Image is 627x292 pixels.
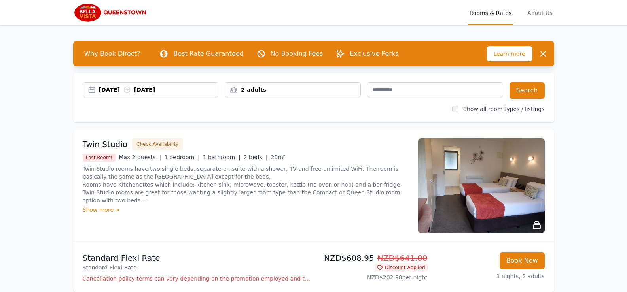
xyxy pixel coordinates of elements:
[244,154,268,160] span: 2 beds |
[173,49,243,58] p: Best Rate Guaranteed
[271,49,323,58] p: No Booking Fees
[350,49,398,58] p: Exclusive Perks
[317,252,428,264] p: NZD$608.95
[203,154,241,160] span: 1 bathroom |
[83,275,311,283] p: Cancellation policy terms can vary depending on the promotion employed and the time of stay of th...
[463,106,544,112] label: Show all room types / listings
[83,264,311,271] p: Standard Flexi Rate
[225,86,360,94] div: 2 adults
[83,252,311,264] p: Standard Flexi Rate
[83,206,409,214] div: Show more >
[132,138,183,150] button: Check Availability
[164,154,200,160] span: 1 bedroom |
[83,165,409,204] p: Twin Studio rooms have two single beds, separate en-suite with a shower, TV and free unlimited Wi...
[73,3,150,22] img: Bella Vista Queenstown
[487,46,532,61] span: Learn more
[119,154,161,160] span: Max 2 guests |
[375,264,428,271] span: Discount Applied
[377,253,428,263] span: NZD$641.00
[99,86,218,94] div: [DATE] [DATE]
[83,154,116,162] span: Last Room!
[500,252,545,269] button: Book Now
[317,273,428,281] p: NZD$202.98 per night
[510,82,545,99] button: Search
[83,139,128,150] h3: Twin Studio
[271,154,285,160] span: 20m²
[434,272,545,280] p: 3 nights, 2 adults
[78,46,147,62] span: Why Book Direct?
